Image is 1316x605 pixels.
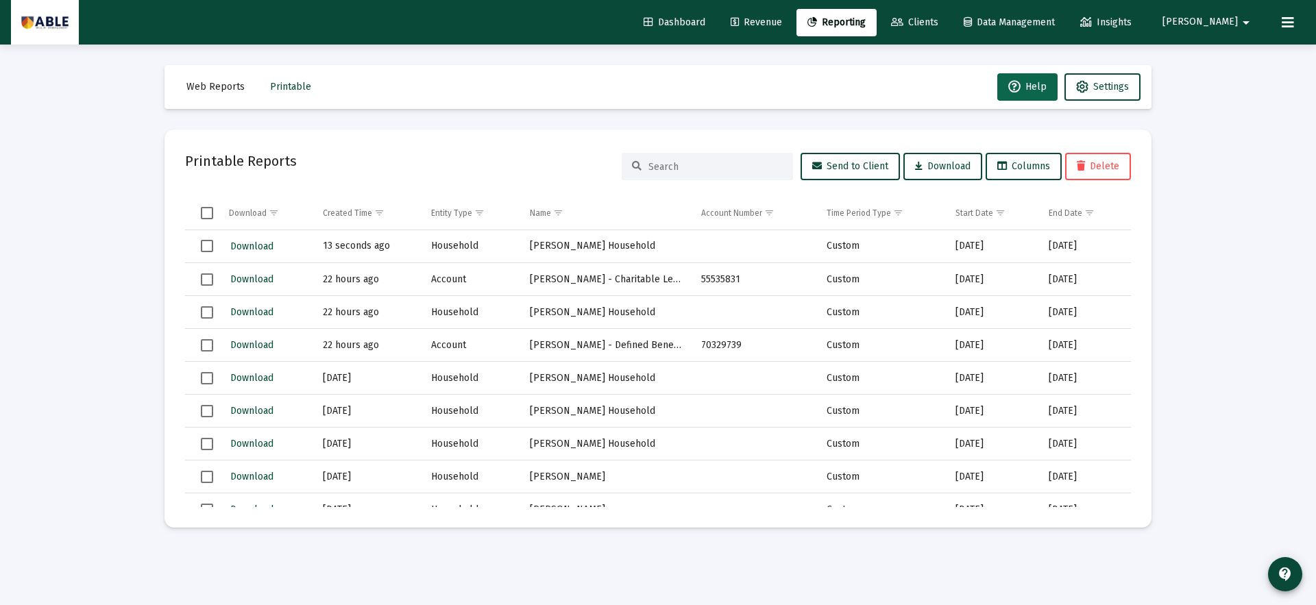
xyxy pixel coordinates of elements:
[474,208,485,218] span: Show filter options for column 'Entity Type'
[1049,208,1082,219] div: End Date
[817,395,946,428] td: Custom
[422,493,520,526] td: Household
[422,230,520,263] td: Household
[520,296,692,329] td: [PERSON_NAME] Household
[953,9,1066,36] a: Data Management
[1093,81,1129,92] span: Settings
[313,395,422,428] td: [DATE]
[997,160,1050,172] span: Columns
[692,263,817,296] td: 55535831
[946,428,1040,460] td: [DATE]
[269,208,279,218] span: Show filter options for column 'Download'
[701,208,762,219] div: Account Number
[201,438,213,450] div: Select row
[230,405,273,417] span: Download
[21,9,69,36] img: Dashboard
[229,302,275,322] button: Download
[313,362,422,395] td: [DATE]
[422,362,520,395] td: Household
[891,16,938,28] span: Clients
[1039,263,1131,296] td: [DATE]
[530,208,551,219] div: Name
[422,263,520,296] td: Account
[893,208,903,218] span: Show filter options for column 'Time Period Type'
[796,9,877,36] a: Reporting
[186,81,245,92] span: Web Reports
[201,306,213,319] div: Select row
[946,230,1040,263] td: [DATE]
[520,395,692,428] td: [PERSON_NAME] Household
[801,153,900,180] button: Send to Client
[422,428,520,460] td: Household
[230,306,273,318] span: Download
[229,467,275,486] button: Download
[230,471,273,482] span: Download
[817,197,946,230] td: Column Time Period Type
[520,230,692,263] td: [PERSON_NAME] Household
[997,73,1058,101] button: Help
[313,460,422,493] td: [DATE]
[1084,208,1095,218] span: Show filter options for column 'End Date'
[313,296,422,329] td: 22 hours ago
[827,208,891,219] div: Time Period Type
[1080,16,1132,28] span: Insights
[313,230,422,263] td: 13 seconds ago
[1039,428,1131,460] td: [DATE]
[201,405,213,417] div: Select row
[422,296,520,329] td: Household
[201,240,213,252] div: Select row
[946,329,1040,362] td: [DATE]
[201,504,213,516] div: Select row
[648,161,783,173] input: Search
[323,208,372,219] div: Created Time
[995,208,1006,218] span: Show filter options for column 'Start Date'
[817,329,946,362] td: Custom
[1238,9,1254,36] mat-icon: arrow_drop_down
[185,150,297,172] h2: Printable Reports
[553,208,563,218] span: Show filter options for column 'Name'
[720,9,793,36] a: Revenue
[201,471,213,483] div: Select row
[520,493,692,526] td: [PERSON_NAME]
[1277,566,1293,582] mat-icon: contact_support
[1039,197,1131,230] td: Column End Date
[422,460,520,493] td: Household
[817,460,946,493] td: Custom
[201,273,213,286] div: Select row
[946,460,1040,493] td: [DATE]
[201,372,213,384] div: Select row
[817,263,946,296] td: Custom
[374,208,385,218] span: Show filter options for column 'Created Time'
[692,197,817,230] td: Column Account Number
[201,339,213,351] div: Select row
[946,197,1040,230] td: Column Start Date
[313,197,422,230] td: Column Created Time
[229,434,275,454] button: Download
[1069,9,1143,36] a: Insights
[817,493,946,526] td: Custom
[520,428,692,460] td: [PERSON_NAME] Household
[1039,395,1131,428] td: [DATE]
[817,428,946,460] td: Custom
[903,153,982,180] button: Download
[520,263,692,296] td: [PERSON_NAME] - Charitable Lead Trust Trust
[692,329,817,362] td: 70329739
[1039,296,1131,329] td: [DATE]
[229,499,275,519] button: Download
[1077,160,1119,172] span: Delete
[817,296,946,329] td: Custom
[175,73,256,101] button: Web Reports
[229,269,275,289] button: Download
[422,329,520,362] td: Account
[964,16,1055,28] span: Data Management
[644,16,705,28] span: Dashboard
[229,368,275,388] button: Download
[229,208,267,219] div: Download
[1039,460,1131,493] td: [DATE]
[313,263,422,296] td: 22 hours ago
[1039,329,1131,362] td: [DATE]
[1162,16,1238,28] span: [PERSON_NAME]
[422,197,520,230] td: Column Entity Type
[1146,8,1271,36] button: [PERSON_NAME]
[1008,81,1047,92] span: Help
